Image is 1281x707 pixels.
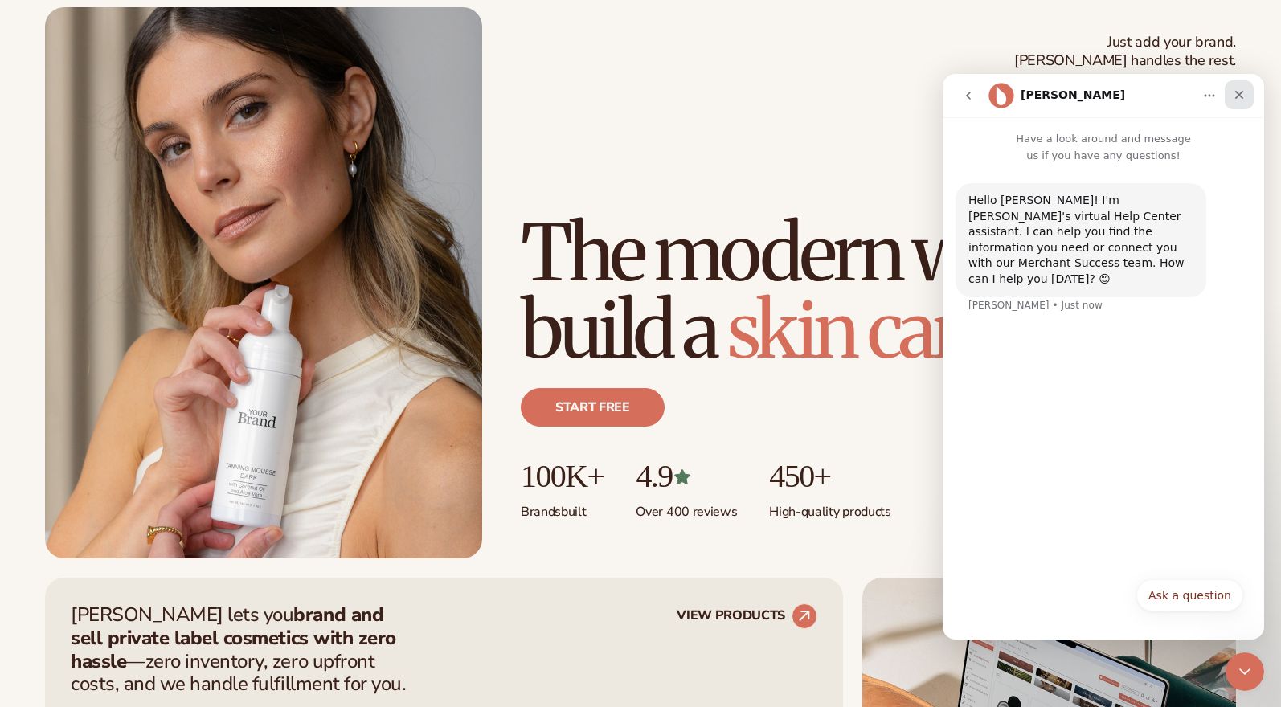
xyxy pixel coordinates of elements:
p: High-quality products [769,494,890,521]
a: VIEW PRODUCTS [677,603,817,629]
iframe: Intercom live chat [943,74,1264,640]
p: [PERSON_NAME] lets you —zero inventory, zero upfront costs, and we handle fulfillment for you. [71,603,416,696]
p: 100K+ [521,459,604,494]
span: skin care [727,282,991,378]
iframe: Intercom live chat [1226,652,1264,691]
p: Over 400 reviews [636,494,737,521]
p: Brands built [521,494,604,521]
p: 4.9 [636,459,737,494]
p: 450+ [769,459,890,494]
strong: brand and sell private label cosmetics with zero hassle [71,602,396,674]
span: Just add your brand. [PERSON_NAME] handles the rest. [1014,33,1236,71]
h1: The modern way to build a brand [521,215,1236,369]
img: Female holding tanning mousse. [45,7,482,558]
a: Start free [521,388,665,427]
